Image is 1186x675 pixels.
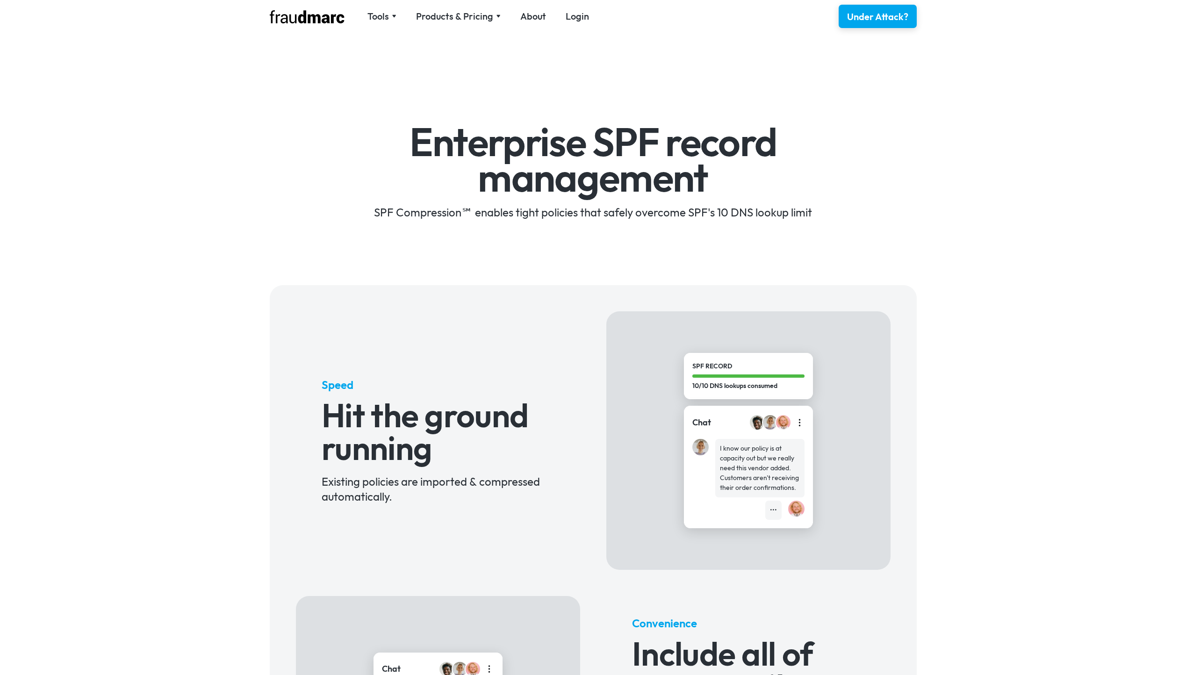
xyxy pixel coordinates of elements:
[322,124,864,195] h1: Enterprise SPF record management
[847,10,908,23] div: Under Attack?
[322,377,554,392] h5: Speed
[770,505,777,515] div: •••
[367,10,396,23] div: Tools
[692,361,805,371] div: SPF Record
[382,663,401,675] div: Chat
[416,10,493,23] div: Products & Pricing
[322,205,864,220] div: SPF Compression℠ enables tight policies that safely overcome SPF's 10 DNS lookup limit
[692,381,777,390] strong: 10/10 DNS lookups consumed
[322,399,554,464] h3: Hit the ground running
[632,616,864,631] h5: Convenience
[720,444,800,493] div: I know our policy is at capacity out but we really need this vendor added. Customers aren't recei...
[367,10,389,23] div: Tools
[566,10,589,23] a: Login
[322,474,554,504] div: Existing policies are imported & compressed automatically.
[416,10,501,23] div: Products & Pricing
[839,5,917,28] a: Under Attack?
[520,10,546,23] a: About
[692,416,711,429] div: Chat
